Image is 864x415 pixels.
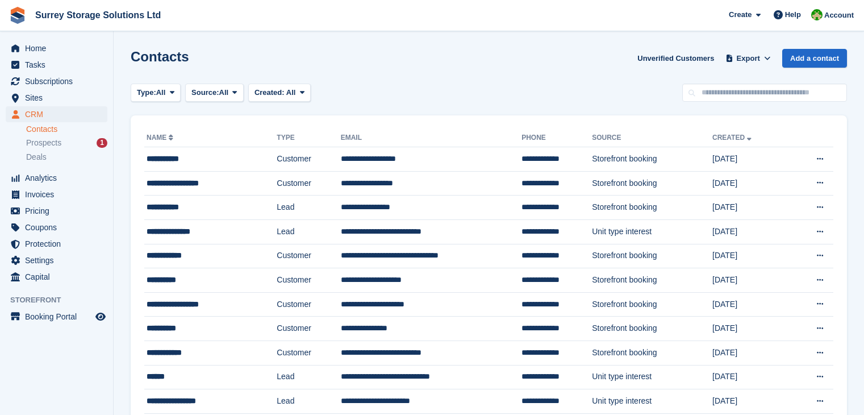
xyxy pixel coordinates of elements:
[592,292,712,317] td: Storefront booking
[712,171,789,196] td: [DATE]
[6,252,107,268] a: menu
[26,152,47,163] span: Deals
[6,186,107,202] a: menu
[592,389,712,414] td: Unit type interest
[31,6,165,24] a: Surrey Storage Solutions Ltd
[191,87,219,98] span: Source:
[592,365,712,389] td: Unit type interest
[25,40,93,56] span: Home
[6,73,107,89] a: menu
[277,196,340,220] td: Lead
[277,219,340,244] td: Lead
[25,269,93,285] span: Capital
[277,365,340,389] td: Lead
[712,365,789,389] td: [DATE]
[6,269,107,285] a: menu
[25,236,93,252] span: Protection
[25,203,93,219] span: Pricing
[26,138,61,148] span: Prospects
[712,147,789,172] td: [DATE]
[592,129,712,147] th: Source
[131,84,181,102] button: Type: All
[25,219,93,235] span: Coupons
[592,171,712,196] td: Storefront booking
[6,203,107,219] a: menu
[277,341,340,365] td: Customer
[219,87,229,98] span: All
[156,87,166,98] span: All
[25,186,93,202] span: Invoices
[254,88,285,97] span: Created:
[592,147,712,172] td: Storefront booking
[6,309,107,325] a: menu
[277,244,340,268] td: Customer
[277,171,340,196] td: Customer
[341,129,521,147] th: Email
[592,268,712,293] td: Storefront booking
[185,84,244,102] button: Source: All
[592,317,712,341] td: Storefront booking
[592,244,712,268] td: Storefront booking
[277,147,340,172] td: Customer
[633,49,719,68] a: Unverified Customers
[277,389,340,414] td: Lead
[712,196,789,220] td: [DATE]
[729,9,752,20] span: Create
[25,170,93,186] span: Analytics
[824,10,854,21] span: Account
[592,341,712,365] td: Storefront booking
[25,309,93,325] span: Booking Portal
[277,268,340,293] td: Customer
[248,84,311,102] button: Created: All
[26,151,107,163] a: Deals
[6,40,107,56] a: menu
[9,7,26,24] img: stora-icon-8386f47178a22dfd0bd8f6a31ec36ba5ce8667c1dd55bd0f319d3a0aa187defe.svg
[277,129,340,147] th: Type
[811,9,823,20] img: James Harverson
[6,90,107,106] a: menu
[277,292,340,317] td: Customer
[6,236,107,252] a: menu
[25,106,93,122] span: CRM
[712,244,789,268] td: [DATE]
[712,341,789,365] td: [DATE]
[147,134,176,142] a: Name
[782,49,847,68] a: Add a contact
[25,90,93,106] span: Sites
[97,138,107,148] div: 1
[592,219,712,244] td: Unit type interest
[785,9,801,20] span: Help
[737,53,760,64] span: Export
[6,57,107,73] a: menu
[712,389,789,414] td: [DATE]
[25,73,93,89] span: Subscriptions
[712,268,789,293] td: [DATE]
[25,57,93,73] span: Tasks
[94,310,107,323] a: Preview store
[286,88,296,97] span: All
[25,252,93,268] span: Settings
[712,317,789,341] td: [DATE]
[26,124,107,135] a: Contacts
[6,219,107,235] a: menu
[712,134,754,142] a: Created
[723,49,773,68] button: Export
[592,196,712,220] td: Storefront booking
[277,317,340,341] td: Customer
[10,294,113,306] span: Storefront
[6,170,107,186] a: menu
[137,87,156,98] span: Type:
[26,137,107,149] a: Prospects 1
[131,49,189,64] h1: Contacts
[712,219,789,244] td: [DATE]
[712,292,789,317] td: [DATE]
[6,106,107,122] a: menu
[521,129,592,147] th: Phone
